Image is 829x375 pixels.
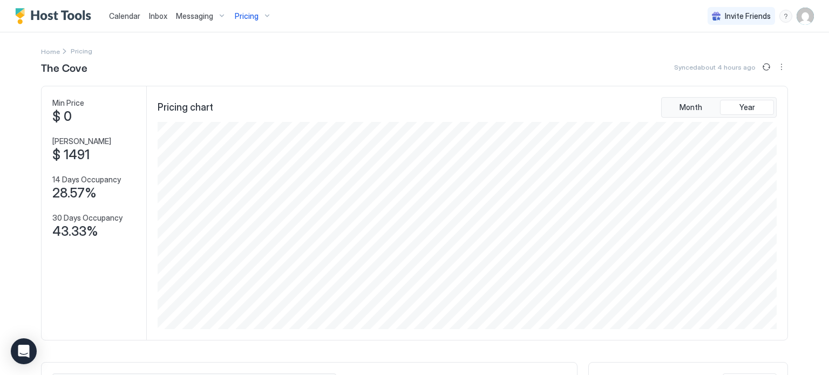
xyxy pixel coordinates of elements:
div: User profile [797,8,814,25]
span: Messaging [176,11,213,21]
button: Sync prices [760,60,773,73]
div: tab-group [661,97,777,118]
span: The Cove [41,59,87,75]
span: $ 0 [52,108,72,125]
span: Home [41,47,60,56]
span: 30 Days Occupancy [52,213,123,223]
span: Year [739,103,755,112]
span: Pricing chart [158,101,213,114]
a: Home [41,45,60,57]
button: More options [775,60,788,73]
span: Pricing [235,11,259,21]
span: Synced about 4 hours ago [674,63,756,71]
span: Breadcrumb [71,47,92,55]
span: 28.57% [52,185,97,201]
a: Inbox [149,10,167,22]
button: Month [664,100,718,115]
a: Calendar [109,10,140,22]
span: Inbox [149,11,167,21]
span: Min Price [52,98,84,108]
div: Breadcrumb [41,45,60,57]
span: [PERSON_NAME] [52,137,111,146]
span: 14 Days Occupancy [52,175,121,185]
span: 43.33% [52,223,98,240]
div: menu [779,10,792,23]
span: Month [679,103,702,112]
span: Invite Friends [725,11,771,21]
span: Calendar [109,11,140,21]
div: Open Intercom Messenger [11,338,37,364]
button: Year [720,100,774,115]
div: menu [775,60,788,73]
span: $ 1491 [52,147,90,163]
a: Host Tools Logo [15,8,96,24]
